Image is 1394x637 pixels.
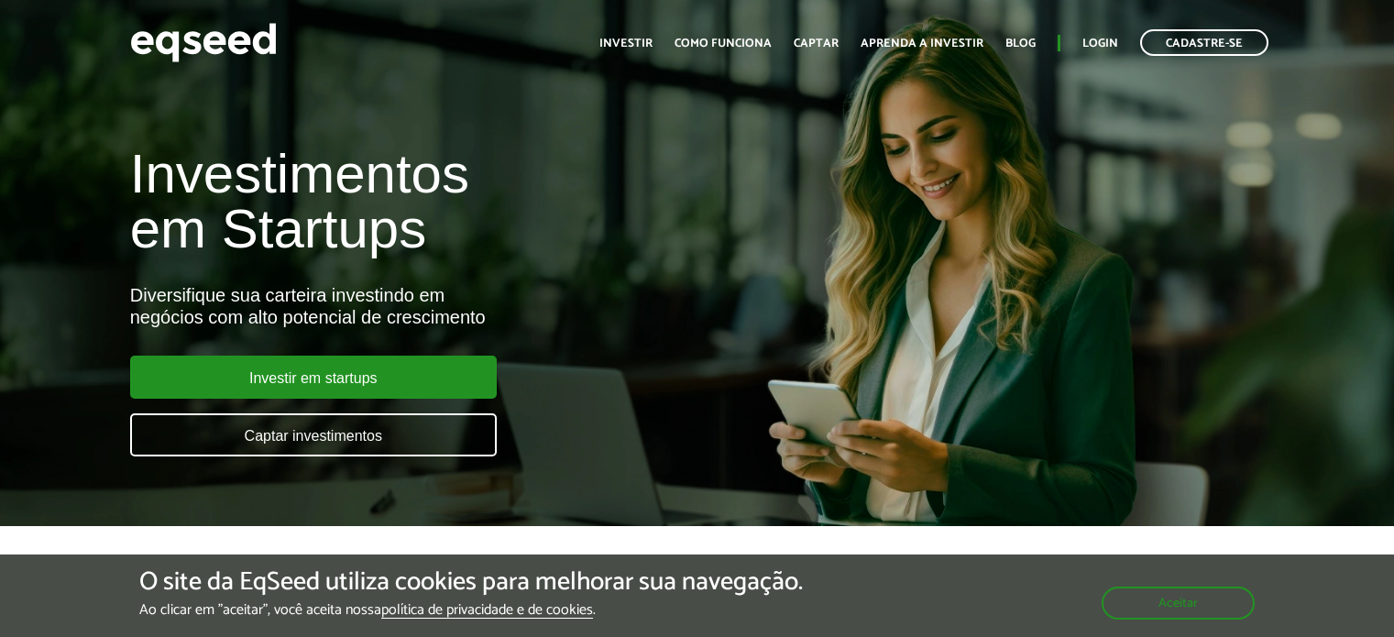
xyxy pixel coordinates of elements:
div: Diversifique sua carteira investindo em negócios com alto potencial de crescimento [130,284,800,328]
h1: Investimentos em Startups [130,147,800,257]
a: política de privacidade e de cookies [381,603,593,619]
a: Como funciona [675,38,772,49]
a: Aprenda a investir [861,38,983,49]
button: Aceitar [1102,587,1255,620]
p: Ao clicar em "aceitar", você aceita nossa . [139,601,803,619]
img: EqSeed [130,18,277,67]
a: Investir [599,38,653,49]
a: Login [1082,38,1118,49]
a: Captar [794,38,839,49]
a: Cadastre-se [1140,29,1268,56]
a: Blog [1005,38,1036,49]
a: Captar investimentos [130,413,497,456]
a: Investir em startups [130,356,497,399]
h5: O site da EqSeed utiliza cookies para melhorar sua navegação. [139,568,803,597]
